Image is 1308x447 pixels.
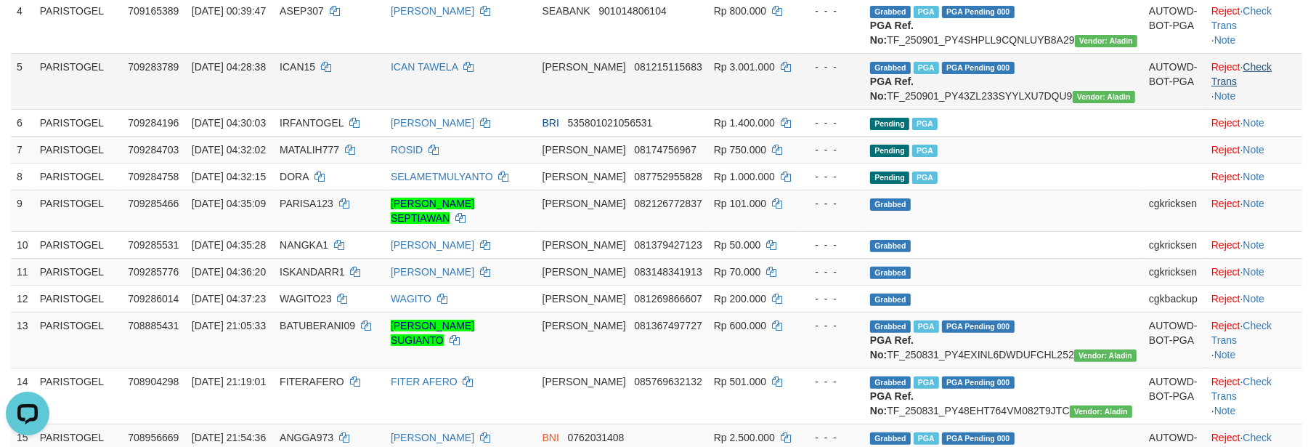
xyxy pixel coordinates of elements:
[1243,293,1265,305] a: Note
[1211,432,1240,443] a: Reject
[870,198,911,211] span: Grabbed
[543,293,626,305] span: [PERSON_NAME]
[870,267,911,279] span: Grabbed
[11,109,34,136] td: 6
[1211,117,1240,129] a: Reject
[1214,90,1236,102] a: Note
[912,145,938,157] span: Marked by cgkcindy
[634,320,702,331] span: Copy 081367497727 to clipboard
[1206,136,1302,163] td: ·
[714,293,766,305] span: Rp 200.000
[914,376,939,389] span: Marked by cgkcindy
[634,376,702,387] span: Copy 085769632132 to clipboard
[1206,312,1302,368] td: · ·
[128,144,179,156] span: 709284703
[34,368,122,424] td: PARISTOGEL
[11,231,34,258] td: 10
[870,376,911,389] span: Grabbed
[870,432,911,445] span: Grabbed
[1243,171,1265,182] a: Note
[280,239,328,251] span: NANGKA1
[34,109,122,136] td: PARISTOGEL
[1243,266,1265,278] a: Note
[714,61,775,73] span: Rp 3.001.000
[1206,190,1302,231] td: ·
[803,116,858,130] div: - - -
[1075,35,1137,47] span: Vendor URL: https://payment4.1velocity.biz
[11,312,34,368] td: 13
[391,144,423,156] a: ROSID
[914,321,939,333] span: Marked by cgkcindy
[192,266,266,278] span: [DATE] 04:36:20
[1211,266,1240,278] a: Reject
[128,239,179,251] span: 709285531
[714,376,766,387] span: Rp 501.000
[1143,258,1206,285] td: cgkricksen
[1243,239,1265,251] a: Note
[128,171,179,182] span: 709284758
[864,53,1143,109] td: TF_250901_PY43ZL233SYYLXU7DQU9
[391,432,474,443] a: [PERSON_NAME]
[714,117,775,129] span: Rp 1.400.000
[11,368,34,424] td: 14
[942,432,1015,445] span: PGA Pending
[1214,349,1236,361] a: Note
[1211,320,1272,346] a: Check Trans
[870,172,909,184] span: Pending
[1211,61,1240,73] a: Reject
[391,376,458,387] a: FITER AFERO
[543,117,559,129] span: BRI
[714,171,775,182] span: Rp 1.000.000
[543,5,590,17] span: SEABANK
[543,61,626,73] span: [PERSON_NAME]
[128,293,179,305] span: 709286014
[34,53,122,109] td: PARISTOGEL
[11,53,34,109] td: 5
[34,231,122,258] td: PARISTOGEL
[634,198,702,209] span: Copy 082126772837 to clipboard
[870,6,911,18] span: Grabbed
[634,266,702,278] span: Copy 083148341913 to clipboard
[34,190,122,231] td: PARISTOGEL
[280,117,344,129] span: IRFANTOGEL
[870,321,911,333] span: Grabbed
[543,144,626,156] span: [PERSON_NAME]
[803,374,858,389] div: - - -
[870,62,911,74] span: Grabbed
[864,312,1143,368] td: TF_250831_PY4EXINL6DWDUFCHL252
[1206,109,1302,136] td: ·
[391,5,474,17] a: [PERSON_NAME]
[34,258,122,285] td: PARISTOGEL
[870,390,914,416] b: PGA Ref. No:
[1211,171,1240,182] a: Reject
[634,171,702,182] span: Copy 087752955828 to clipboard
[280,5,324,17] span: ASEP307
[914,62,939,74] span: Marked by cgkcindy
[1243,198,1265,209] a: Note
[34,285,122,312] td: PARISTOGEL
[1143,285,1206,312] td: cgkbackup
[34,163,122,190] td: PARISTOGEL
[568,117,653,129] span: Copy 535801021056531 to clipboard
[598,5,666,17] span: Copy 901014806104 to clipboard
[803,169,858,184] div: - - -
[192,293,266,305] span: [DATE] 04:37:23
[1211,376,1240,387] a: Reject
[6,6,49,49] button: Open LiveChat chat widget
[803,291,858,306] div: - - -
[280,144,339,156] span: MATALIH777
[391,293,431,305] a: WAGITO
[942,321,1015,333] span: PGA Pending
[714,239,761,251] span: Rp 50.000
[543,320,626,331] span: [PERSON_NAME]
[128,5,179,17] span: 709165389
[1243,144,1265,156] a: Note
[1206,258,1302,285] td: ·
[1211,320,1240,331] a: Reject
[280,61,315,73] span: ICAN15
[1143,312,1206,368] td: AUTOWD-BOT-PGA
[864,368,1143,424] td: TF_250831_PY48EHT764VM082T9JTC
[1143,190,1206,231] td: cgkricksen
[192,320,266,331] span: [DATE] 21:05:33
[543,171,626,182] span: [PERSON_NAME]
